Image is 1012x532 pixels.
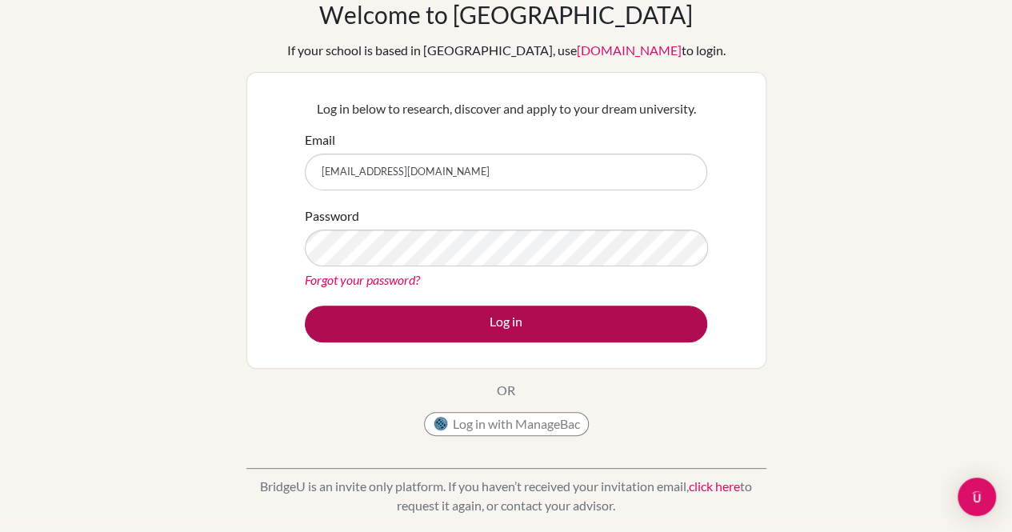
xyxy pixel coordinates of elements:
div: Open Intercom Messenger [958,478,996,516]
a: Forgot your password? [305,272,420,287]
button: Log in [305,306,707,342]
div: If your school is based in [GEOGRAPHIC_DATA], use to login. [287,41,726,60]
a: click here [689,478,740,494]
p: BridgeU is an invite only platform. If you haven’t received your invitation email, to request it ... [246,477,766,515]
label: Password [305,206,359,226]
p: Log in below to research, discover and apply to your dream university. [305,99,707,118]
a: [DOMAIN_NAME] [577,42,682,58]
label: Email [305,130,335,150]
p: OR [497,381,515,400]
button: Log in with ManageBac [424,412,589,436]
